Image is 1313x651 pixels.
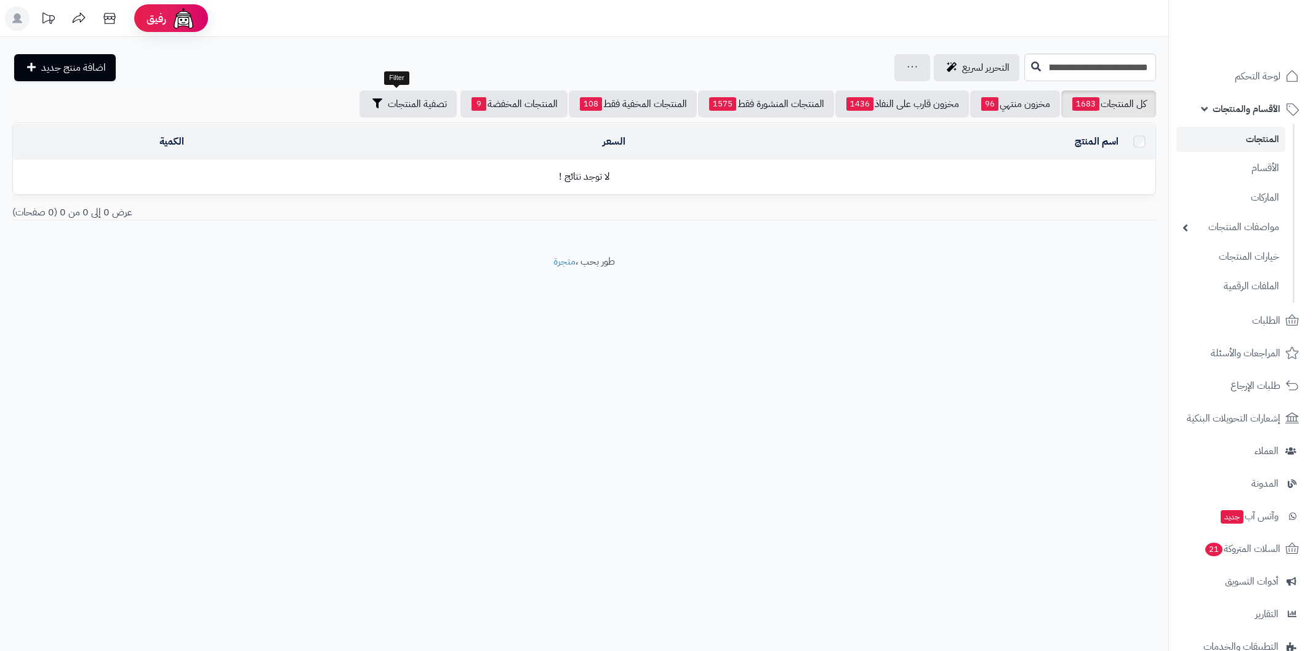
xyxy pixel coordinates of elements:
[33,6,63,34] a: تحديثات المنصة
[1235,68,1280,85] span: لوحة التحكم
[1176,244,1285,270] a: خيارات المنتجات
[1255,605,1279,623] span: التقارير
[384,71,409,85] div: Filter
[1187,410,1280,427] span: إشعارات التحويلات البنكية
[1176,338,1306,368] a: المراجعات والأسئلة
[1072,97,1099,111] span: 1683
[159,134,184,149] a: الكمية
[1221,510,1243,524] span: جديد
[1205,543,1223,556] span: 21
[14,54,116,81] a: اضافة منتج جديد
[1176,127,1285,152] a: المنتجات
[41,60,106,75] span: اضافة منتج جديد
[1176,534,1306,564] a: السلات المتروكة21
[147,11,166,26] span: رفيق
[580,97,602,111] span: 108
[553,254,576,269] a: متجرة
[934,54,1019,81] a: التحرير لسريع
[1211,345,1280,362] span: المراجعات والأسئلة
[962,60,1010,75] span: التحرير لسريع
[1252,312,1280,329] span: الطلبات
[1176,155,1285,182] a: الأقسام
[460,90,568,118] a: المنتجات المخفضة9
[709,97,736,111] span: 1575
[1251,475,1279,492] span: المدونة
[1176,599,1306,629] a: التقارير
[981,97,998,111] span: 96
[3,206,584,220] div: عرض 0 إلى 0 من 0 (0 صفحات)
[1176,185,1285,211] a: الماركات
[1213,100,1280,118] span: الأقسام والمنتجات
[1225,573,1279,590] span: أدوات التسويق
[13,160,1155,194] td: لا توجد نتائج !
[569,90,697,118] a: المنتجات المخفية فقط108
[846,97,873,111] span: 1436
[1176,214,1285,241] a: مواصفات المنتجات
[1176,501,1306,531] a: وآتس آبجديد
[1219,508,1279,525] span: وآتس آب
[698,90,834,118] a: المنتجات المنشورة فقط1575
[359,90,457,118] button: تصفية المنتجات
[1176,62,1306,91] a: لوحة التحكم
[1075,134,1118,149] a: اسم المنتج
[1204,540,1280,557] span: السلات المتروكة
[603,134,625,149] a: السعر
[1231,377,1280,394] span: طلبات الإرجاع
[1061,90,1156,118] a: كل المنتجات1683
[970,90,1060,118] a: مخزون منتهي96
[1176,436,1306,466] a: العملاء
[1176,273,1285,300] a: الملفات الرقمية
[388,97,447,111] span: تصفية المنتجات
[1176,469,1306,498] a: المدونة
[1255,442,1279,460] span: العملاء
[1176,371,1306,401] a: طلبات الإرجاع
[1176,567,1306,596] a: أدوات التسويق
[171,6,196,31] img: ai-face.png
[1176,404,1306,433] a: إشعارات التحويلات البنكية
[472,97,486,111] span: 9
[835,90,969,118] a: مخزون قارب على النفاذ1436
[1229,33,1301,59] img: logo-2.png
[1176,306,1306,335] a: الطلبات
